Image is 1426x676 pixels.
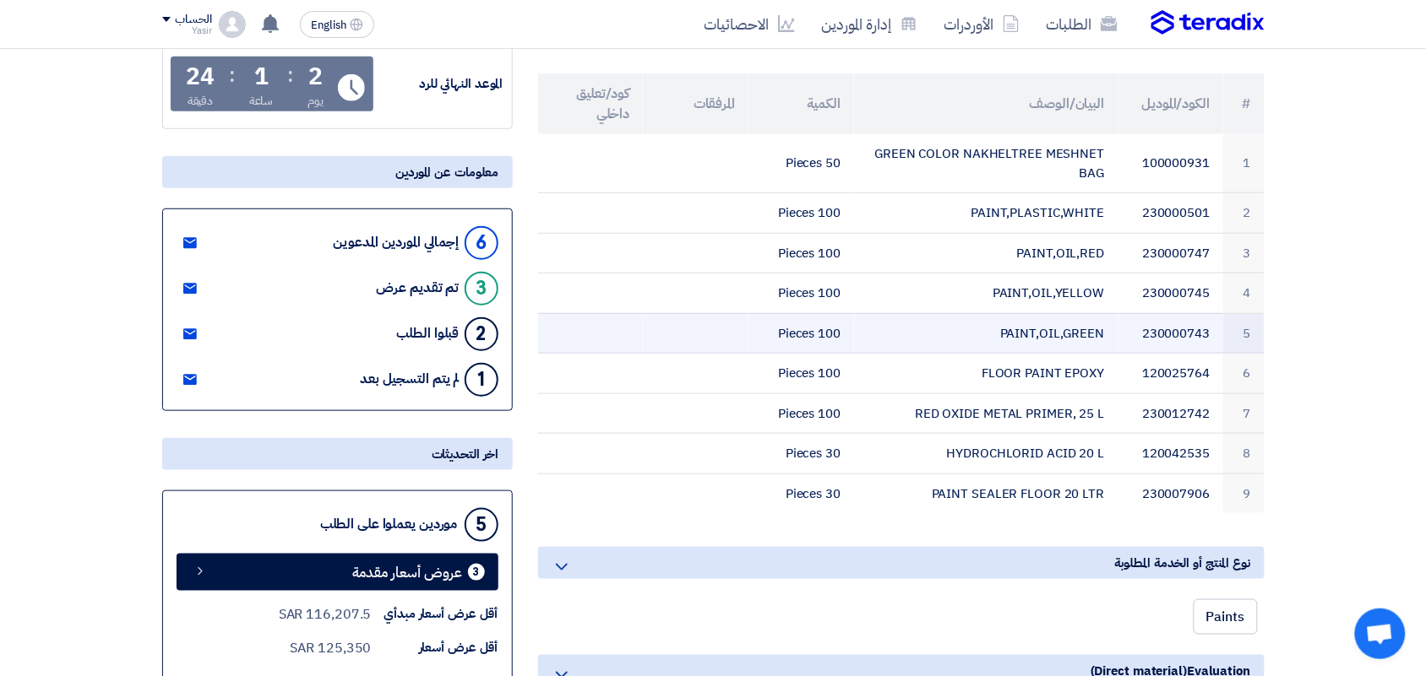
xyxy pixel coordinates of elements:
div: 125,350 SAR [291,638,372,658]
div: الموعد النهائي للرد [377,74,503,94]
a: 3 عروض أسعار مقدمة [177,554,498,591]
div: Open chat [1355,608,1406,659]
td: 3 [1223,233,1264,273]
div: 6 [465,226,498,260]
td: 230007906 [1118,473,1224,513]
th: الكود/الموديل [1118,73,1224,134]
th: المرفقات [643,73,748,134]
div: أقل عرض أسعار [372,638,498,657]
a: الطلبات [1033,4,1131,44]
div: ساعة [249,92,274,110]
div: : [287,60,293,90]
div: 24 [186,65,215,89]
div: : [229,60,235,90]
div: Yasir [162,26,212,35]
button: English [300,11,374,38]
div: تم تقديم عرض [377,280,460,296]
div: 1 [254,65,269,89]
td: 1 [1223,134,1264,193]
td: HYDROCHLORID ACID 20 L [854,434,1118,474]
td: 30 Pieces [748,434,854,474]
th: الكمية [748,73,854,134]
td: 230012742 [1118,393,1224,434]
div: الحساب [176,13,212,27]
div: معلومات عن الموردين [162,156,513,188]
img: Teradix logo [1151,10,1265,35]
td: PAINT SEALER FLOOR 20 LTR [854,473,1118,513]
span: English [311,19,346,31]
td: 230000743 [1118,313,1224,354]
td: PAINT,OIL,YELLOW [854,273,1118,314]
span: عروض أسعار مقدمة [353,566,463,579]
a: إدارة الموردين [808,4,931,44]
td: 2 [1223,193,1264,234]
div: يوم [308,92,324,110]
td: RED OXIDE METAL PRIMER, 25 L [854,393,1118,434]
td: 120025764 [1118,354,1224,394]
td: 7 [1223,393,1264,434]
td: 6 [1223,354,1264,394]
div: 3 [468,564,485,581]
td: 9 [1223,473,1264,513]
td: 5 [1223,313,1264,354]
div: 2 [465,317,498,351]
div: 3 [465,272,498,306]
td: 100 Pieces [748,273,854,314]
div: دقيقة [188,92,214,110]
td: 50 Pieces [748,134,854,193]
td: 230000745 [1118,273,1224,314]
td: 120042535 [1118,434,1224,474]
td: 4 [1223,273,1264,314]
td: FLOOR PAINT EPOXY [854,354,1118,394]
img: profile_test.png [219,11,246,38]
td: PAINT,OIL,RED [854,233,1118,273]
td: PAINT,PLASTIC,WHITE [854,193,1118,234]
td: 30 Pieces [748,473,854,513]
td: 230000501 [1118,193,1224,234]
div: 2 [308,65,323,89]
td: 8 [1223,434,1264,474]
th: # [1223,73,1264,134]
td: GREEN COLOR NAKHELTREE MESHNET BAG [854,134,1118,193]
div: 1 [465,363,498,397]
div: اخر التحديثات [162,438,513,470]
td: 100 Pieces [748,233,854,273]
div: 5 [465,508,498,542]
div: أقل عرض أسعار مبدأي [372,604,498,624]
td: 100 Pieces [748,313,854,354]
div: قبلوا الطلب [397,326,460,342]
div: إجمالي الموردين المدعوين [334,235,460,251]
td: 230000747 [1118,233,1224,273]
a: الأوردرات [931,4,1033,44]
span: Paints [1206,607,1244,627]
td: 100000931 [1118,134,1224,193]
div: 116,207.5 SAR [279,604,372,625]
td: 100 Pieces [748,193,854,234]
td: 100 Pieces [748,354,854,394]
td: PAINT,OIL,GREEN [854,313,1118,354]
th: البيان/الوصف [854,73,1118,134]
a: الاحصائيات [691,4,808,44]
span: نوع المنتج أو الخدمة المطلوبة [1114,554,1250,572]
div: موردين يعملوا على الطلب [320,516,458,533]
div: لم يتم التسجيل بعد [360,371,459,387]
td: 100 Pieces [748,393,854,434]
th: كود/تعليق داخلي [538,73,644,134]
